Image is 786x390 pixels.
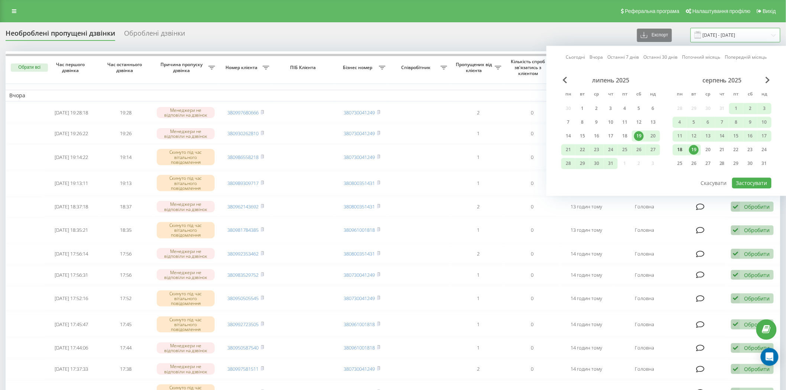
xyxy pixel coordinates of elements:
div: 27 [703,159,713,168]
div: сб 26 лип 2025 р. [632,144,646,155]
div: сб 16 серп 2025 р. [743,130,757,142]
div: Менеджери не відповіли на дзвінок [157,363,215,374]
td: 0 [505,145,559,169]
div: 20 [703,145,713,155]
div: ср 2 лип 2025 р. [589,103,604,114]
a: 380961001818 [344,344,375,351]
div: 22 [731,145,741,155]
div: 4 [620,104,630,113]
td: 0 [505,124,559,143]
div: 29 [731,159,741,168]
td: 19:28 [98,103,153,123]
div: Скинуто під час вітального повідомлення [157,175,215,191]
a: 380730041249 [344,295,375,302]
a: Попередній місяць [725,54,767,61]
td: 1 [451,312,505,337]
div: чт 14 серп 2025 р. [715,130,729,142]
td: [DATE] 19:14:22 [44,145,98,169]
a: 380981784385 [228,227,259,233]
div: 2 [746,104,755,113]
div: нд 13 лип 2025 р. [646,117,660,128]
td: [DATE] 19:26:22 [44,124,98,143]
div: 13 [703,131,713,141]
div: 24 [760,145,769,155]
td: [DATE] 18:35:21 [44,218,98,243]
a: 380730041249 [344,365,375,372]
td: 0 [505,103,559,123]
button: Обрати всі [11,64,48,72]
a: Сьогодні [566,54,585,61]
a: 380961001818 [344,321,375,328]
td: 14 годин тому [559,338,614,358]
span: Вихід [763,8,776,14]
td: 14 годин тому [559,359,614,379]
a: Останні 7 днів [608,54,639,61]
div: 10 [760,117,769,127]
div: пн 4 серп 2025 р. [673,117,687,128]
a: Останні 30 днів [644,54,678,61]
div: 31 [606,159,616,168]
div: чт 3 лип 2025 р. [604,103,618,114]
div: 16 [592,131,601,141]
td: [DATE] 17:44:06 [44,338,98,358]
div: 27 [648,145,658,155]
td: 1 [451,145,505,169]
td: 0 [505,286,559,311]
div: сб 23 серп 2025 р. [743,144,757,155]
div: 2 [592,104,601,113]
div: сб 12 лип 2025 р. [632,117,646,128]
div: пн 18 серп 2025 р. [673,144,687,155]
td: 0 [505,312,559,337]
a: Вчора [590,54,603,61]
abbr: субота [633,89,644,100]
div: 29 [578,159,587,168]
div: 8 [731,117,741,127]
td: 0 [505,338,559,358]
a: 380800351431 [344,203,375,210]
td: 14 годин тому [559,265,614,285]
a: 380961001818 [344,227,375,233]
div: Необроблені пропущені дзвінки [6,29,115,41]
div: Open Intercom Messenger [761,348,779,366]
td: 14 годин тому [559,244,614,264]
div: пн 21 лип 2025 р. [561,144,575,155]
div: Менеджери не відповіли на дзвінок [157,128,215,139]
div: пт 8 серп 2025 р. [729,117,743,128]
span: Налаштування профілю [692,8,750,14]
td: 19:14 [98,145,153,169]
div: пт 25 лип 2025 р. [618,144,632,155]
span: Номер клієнта [223,65,263,71]
div: пн 25 серп 2025 р. [673,158,687,169]
div: 21 [563,145,573,155]
div: сб 5 лип 2025 р. [632,103,646,114]
div: Обробити [744,250,770,257]
div: 24 [606,145,616,155]
div: пт 29 серп 2025 р. [729,158,743,169]
div: сб 19 лип 2025 р. [632,130,646,142]
td: 18:37 [98,197,153,217]
div: Скинуто під час вітального повідомлення [157,316,215,333]
div: пн 14 лип 2025 р. [561,130,575,142]
div: нд 6 лип 2025 р. [646,103,660,114]
td: 17:56 [98,244,153,264]
td: 0 [505,218,559,243]
td: 1 [451,338,505,358]
a: 380800351431 [344,180,375,186]
td: Головна [614,265,676,285]
div: 18 [675,145,685,155]
button: Застосувати [732,178,772,188]
a: 380997581511 [228,365,259,372]
div: чт 31 лип 2025 р. [604,158,618,169]
td: Головна [614,359,676,379]
div: Обробити [744,295,770,302]
td: 13 годин тому [559,197,614,217]
div: 14 [717,131,727,141]
abbr: понеділок [674,89,685,100]
div: вт 5 серп 2025 р. [687,117,701,128]
abbr: четвер [605,89,616,100]
td: 1 [451,265,505,285]
abbr: середа [702,89,714,100]
div: сб 9 серп 2025 р. [743,117,757,128]
td: Головна [614,218,676,243]
div: вт 15 лип 2025 р. [575,130,589,142]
